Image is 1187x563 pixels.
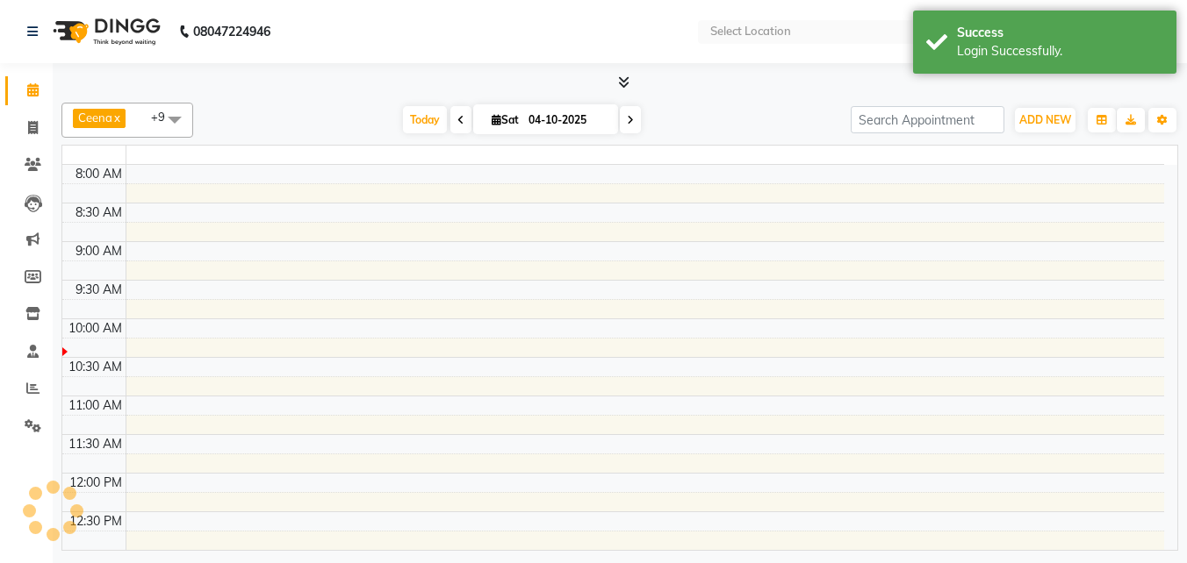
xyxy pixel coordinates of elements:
div: 12:00 PM [66,474,126,492]
a: x [112,110,120,125]
span: Ceena [78,110,112,125]
div: Login Successfully. [957,42,1163,61]
div: 11:00 AM [65,396,126,415]
span: ADD NEW [1019,113,1071,126]
div: 9:00 AM [72,242,126,260]
div: Success [957,24,1163,42]
div: 10:00 AM [65,319,126,338]
div: 12:30 PM [66,512,126,531]
div: 11:30 AM [65,435,126,453]
span: Sat [487,113,523,126]
img: logo [45,7,165,56]
div: 8:30 AM [72,203,126,222]
span: +9 [151,110,178,124]
button: ADD NEW [1015,108,1075,132]
div: Select Location [710,23,791,40]
span: Today [403,106,447,133]
div: 9:30 AM [72,281,126,299]
div: 10:30 AM [65,358,126,376]
b: 08047224946 [193,7,270,56]
input: Search Appointment [851,106,1004,133]
input: 2025-10-04 [523,107,611,133]
div: 8:00 AM [72,165,126,183]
